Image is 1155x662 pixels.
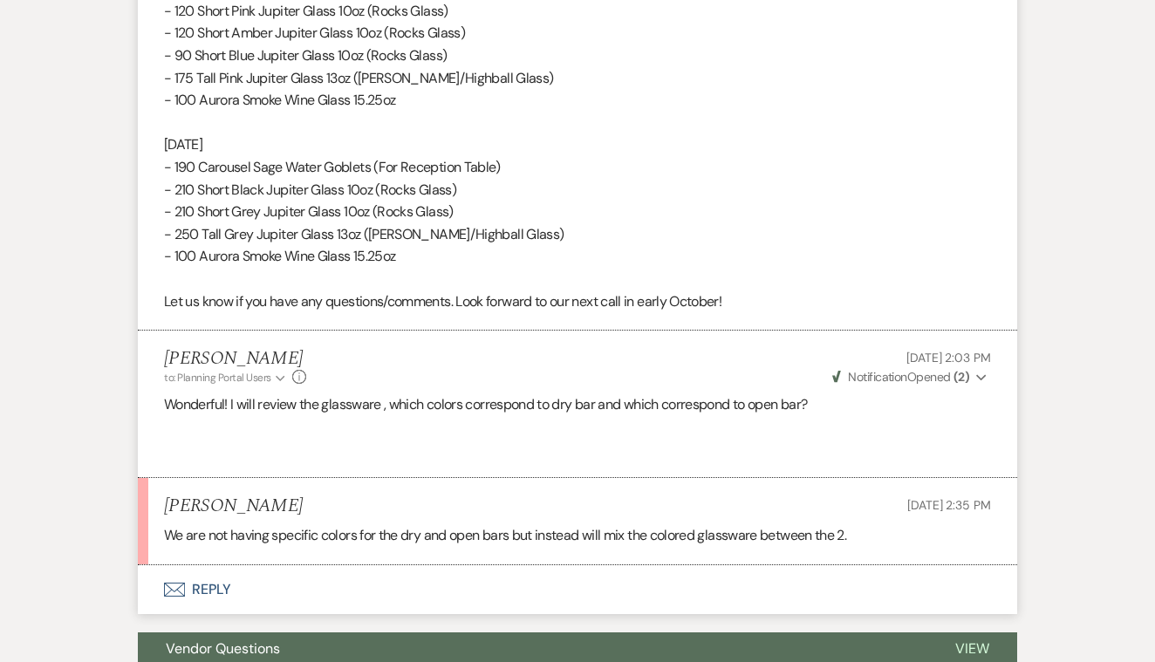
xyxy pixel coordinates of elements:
span: to: Planning Portal Users [164,371,271,385]
span: Opened [832,369,969,385]
p: - 210 Short Grey Jupiter Glass 10oz (Rocks Glass) [164,201,991,223]
p: - 210 Short Black Jupiter Glass 10oz (Rocks Glass) [164,179,991,201]
h5: [PERSON_NAME] [164,495,303,517]
strong: ( 2 ) [953,369,969,385]
span: [DATE] 2:35 PM [907,497,991,513]
p: [DATE] [164,133,991,156]
p: - 90 Short Blue Jupiter Glass 10oz (Rocks Glass) [164,44,991,67]
p: - 190 Carousel Sage Water Goblets (For Reception Table) [164,156,991,179]
p: - 250 Tall Grey Jupiter Glass 13oz ([PERSON_NAME]/Highball Glass) [164,223,991,246]
button: to: Planning Portal Users [164,370,288,386]
button: Reply [138,565,1017,614]
span: Vendor Questions [166,639,280,658]
p: - 175 Tall Pink Jupiter Glass 13oz ([PERSON_NAME]/Highball Glass) [164,67,991,90]
span: Notification [848,369,906,385]
p: We are not having specific colors for the dry and open bars but instead will mix the colored glas... [164,524,991,547]
p: Wonderful! I will review the glassware , which colors correspond to dry bar and which correspond ... [164,393,991,416]
span: [DATE] 2:03 PM [906,350,991,365]
h5: [PERSON_NAME] [164,348,306,370]
p: - 120 Short Amber Jupiter Glass 10oz (Rocks Glass) [164,22,991,44]
button: NotificationOpened (2) [830,368,991,386]
p: - 100 Aurora Smoke Wine Glass 15.25oz [164,245,991,268]
p: Let us know if you have any questions/comments. Look forward to our next call in early October! [164,290,991,313]
p: - 100 Aurora Smoke Wine Glass 15.25oz [164,89,991,112]
span: View [955,639,989,658]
